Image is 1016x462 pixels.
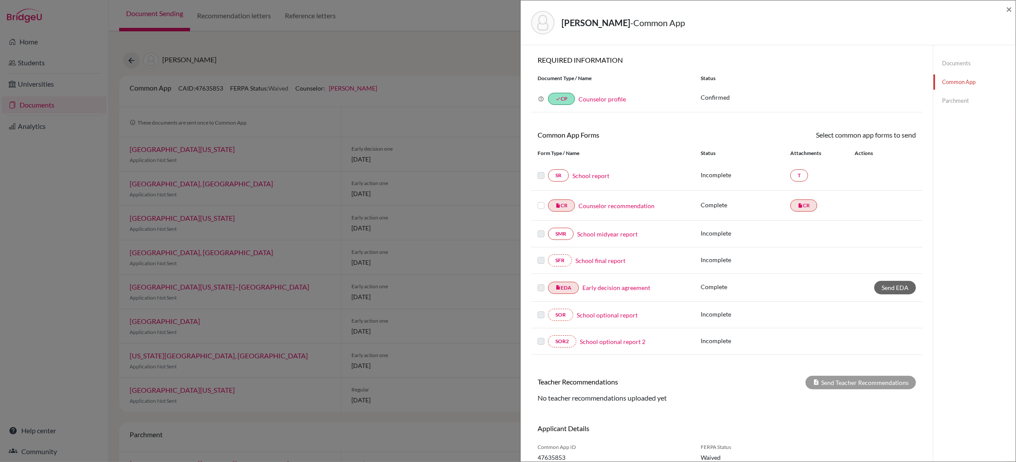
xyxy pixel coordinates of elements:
[531,378,727,386] h6: Teacher Recommendations
[555,203,561,208] i: insert_drive_file
[933,74,1016,90] a: Common App
[577,310,638,320] a: School optional report
[1006,3,1012,15] span: ×
[538,424,720,432] h6: Applicant Details
[580,337,645,346] a: School optional report 2
[701,200,790,209] p: Complete
[531,131,727,139] h6: Common App Forms
[531,393,922,403] div: No teacher recommendations uploaded yet
[548,199,575,212] a: insert_drive_fileCR
[531,149,694,157] div: Form Type / Name
[531,56,922,64] h6: REQUIRED INFORMATION
[701,255,790,264] p: Incomplete
[701,336,790,345] p: Incomplete
[548,93,575,105] a: doneCP
[701,93,916,102] p: Confirmed
[844,149,898,157] div: Actions
[548,335,576,347] a: SOR2
[548,169,569,182] a: SR
[882,284,909,291] span: Send EDA
[575,256,625,265] a: School final report
[582,283,650,292] a: Early decision agreement
[701,453,785,462] span: Waived
[578,95,626,103] a: Counselor profile
[701,443,785,451] span: FERPA Status
[548,254,572,266] a: SFR
[548,228,574,240] a: SMR
[790,199,817,212] a: insert_drive_fileCR
[548,309,573,321] a: SOR
[548,282,579,294] a: insert_drive_fileEDA
[805,376,916,389] div: Send Teacher Recommendations
[701,170,790,179] p: Incomplete
[933,56,1016,71] a: Documents
[578,201,655,210] a: Counselor recommendation
[798,203,803,208] i: insert_drive_file
[790,149,844,157] div: Attachments
[538,443,688,451] span: Common App ID
[701,229,790,238] p: Incomplete
[701,149,790,157] div: Status
[531,74,694,82] div: Document Type / Name
[630,17,685,28] span: - Common App
[572,171,609,180] a: School report
[790,169,808,182] a: T
[555,285,561,290] i: insert_drive_file
[694,74,922,82] div: Status
[555,96,561,101] i: done
[561,17,630,28] strong: [PERSON_NAME]
[874,281,916,294] a: Send EDA
[727,130,922,140] div: Select common app forms to send
[701,282,790,291] p: Complete
[538,453,688,462] span: 47635853
[1006,4,1012,14] button: Close
[701,310,790,319] p: Incomplete
[577,229,638,239] a: School midyear report
[933,93,1016,108] a: Parchment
